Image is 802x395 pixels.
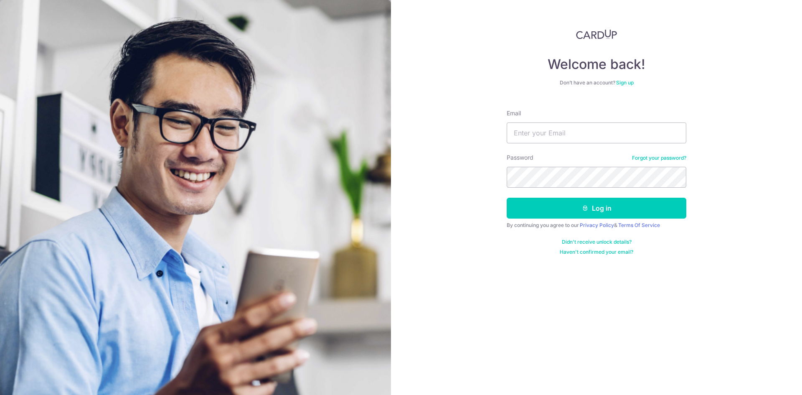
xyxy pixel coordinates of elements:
[580,222,614,228] a: Privacy Policy
[507,153,533,162] label: Password
[507,122,686,143] input: Enter your Email
[560,249,633,255] a: Haven't confirmed your email?
[616,79,634,86] a: Sign up
[507,198,686,219] button: Log in
[507,56,686,73] h4: Welcome back!
[507,79,686,86] div: Don’t have an account?
[618,222,660,228] a: Terms Of Service
[562,239,632,245] a: Didn't receive unlock details?
[632,155,686,161] a: Forgot your password?
[576,29,617,39] img: CardUp Logo
[507,222,686,229] div: By continuing you agree to our &
[507,109,521,117] label: Email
